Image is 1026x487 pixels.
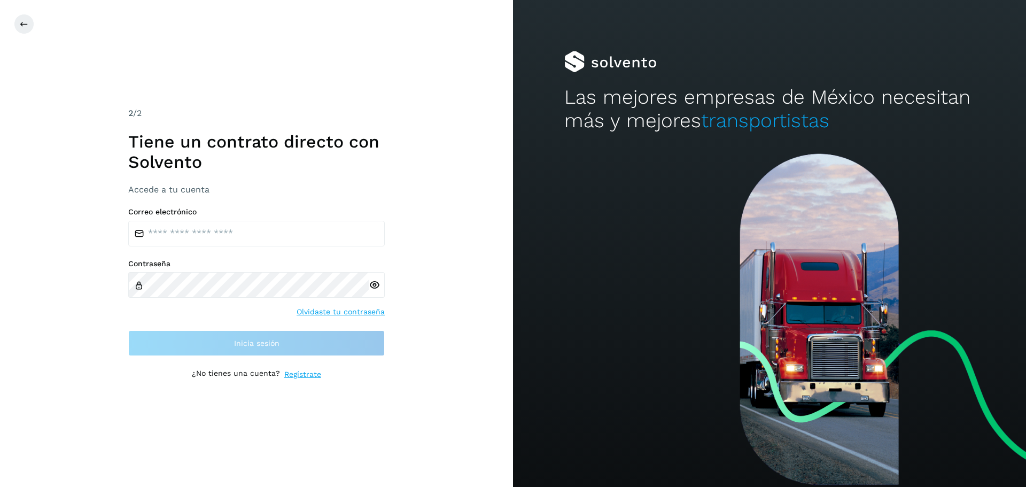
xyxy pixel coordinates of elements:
h3: Accede a tu cuenta [128,184,385,195]
span: Inicia sesión [234,339,279,347]
span: transportistas [701,109,829,132]
h1: Tiene un contrato directo con Solvento [128,132,385,173]
h2: Las mejores empresas de México necesitan más y mejores [564,86,975,133]
label: Contraseña [128,259,385,268]
a: Olvidaste tu contraseña [297,306,385,318]
div: /2 [128,107,385,120]
p: ¿No tienes una cuenta? [192,369,280,380]
label: Correo electrónico [128,207,385,217]
a: Regístrate [284,369,321,380]
span: 2 [128,108,133,118]
button: Inicia sesión [128,330,385,356]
